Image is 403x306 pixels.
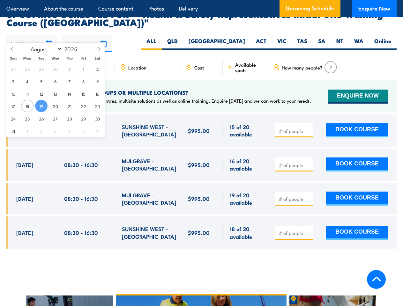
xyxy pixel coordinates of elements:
span: August 30, 2025 [91,112,104,125]
span: $995.00 [188,161,210,168]
span: Tue [34,56,49,60]
span: August 16, 2025 [91,87,104,100]
label: SA [313,37,331,50]
button: BOOK COURSE [326,123,388,137]
span: September 1, 2025 [21,125,34,137]
input: # of people [279,128,311,134]
span: August 7, 2025 [63,75,76,87]
span: August 25, 2025 [21,112,34,125]
span: August 22, 2025 [77,100,90,112]
span: Thu [63,56,77,60]
span: August 27, 2025 [49,112,62,125]
input: Year [62,45,83,53]
button: BOOK COURSE [326,192,388,206]
label: Online [369,37,397,50]
label: ACT [250,37,272,50]
span: Location [128,65,146,70]
span: August 26, 2025 [35,112,48,125]
span: September 2, 2025 [35,125,48,137]
span: August 12, 2025 [35,87,48,100]
span: July 28, 2025 [21,62,34,75]
span: $995.00 [188,127,210,134]
span: August 10, 2025 [7,87,19,100]
span: August 23, 2025 [91,100,104,112]
button: BOOK COURSE [326,157,388,171]
span: August 11, 2025 [21,87,34,100]
label: TAS [292,37,313,50]
span: 16 of 20 available [230,157,261,172]
span: MULGRAVE - [GEOGRAPHIC_DATA] [122,191,176,206]
span: July 31, 2025 [63,62,76,75]
span: SUNSHINE WEST - [GEOGRAPHIC_DATA] [122,123,176,138]
span: Wed [49,56,63,60]
span: August 24, 2025 [7,112,19,125]
span: September 4, 2025 [63,125,76,137]
span: August 19, 2025 [35,100,48,112]
span: August 15, 2025 [77,87,90,100]
span: August 8, 2025 [77,75,90,87]
span: August 5, 2025 [35,75,48,87]
span: August 21, 2025 [63,100,76,112]
span: September 5, 2025 [77,125,90,137]
span: September 3, 2025 [49,125,62,137]
span: August 14, 2025 [63,87,76,100]
select: Month [28,45,63,53]
span: August 3, 2025 [7,75,19,87]
label: [GEOGRAPHIC_DATA] [183,37,250,50]
label: ALL [141,37,162,50]
span: [DATE] [16,161,33,168]
input: # of people [279,230,311,236]
span: MULGRAVE - [GEOGRAPHIC_DATA] [122,157,176,172]
label: NT [331,37,349,50]
span: Available spots [235,62,264,73]
span: August 18, 2025 [21,100,34,112]
span: 15 of 20 available [230,123,261,138]
span: Sat [91,56,105,60]
span: July 30, 2025 [49,62,62,75]
span: $995.00 [188,195,210,202]
span: August 1, 2025 [77,62,90,75]
label: VIC [272,37,292,50]
label: QLD [162,37,183,50]
span: July 27, 2025 [7,62,19,75]
span: 18 of 20 available [230,225,261,240]
span: August 20, 2025 [49,100,62,112]
span: August 28, 2025 [63,112,76,125]
span: August 17, 2025 [7,100,19,112]
input: # of people [279,162,311,168]
span: August 31, 2025 [7,125,19,137]
span: 08:30 - 16:30 [64,229,98,236]
span: 19 of 20 available [230,191,261,206]
button: ENQUIRE NOW [328,90,388,104]
span: August 13, 2025 [49,87,62,100]
span: 08:30 - 16:30 [64,195,98,202]
span: September 6, 2025 [91,125,104,137]
span: Fri [77,56,91,60]
button: BOOK COURSE [326,226,388,240]
h4: NEED TRAINING FOR LARGER GROUPS OR MULTIPLE LOCATIONS? [16,89,311,96]
p: We offer onsite training, training at our centres, multisite solutions as well as online training... [16,98,311,104]
span: [DATE] [16,229,33,236]
input: To date [62,35,112,52]
input: # of people [279,196,311,202]
span: How many people? [282,65,323,70]
span: $995.00 [188,229,210,236]
span: 08:30 - 16:30 [64,161,98,168]
span: August 6, 2025 [49,75,62,87]
span: SUNSHINE WEST - [GEOGRAPHIC_DATA] [122,225,176,240]
span: [DATE] [16,195,33,202]
span: August 29, 2025 [77,112,90,125]
h2: UPCOMING SCHEDULE FOR - "Health & Safety Representatives Initial OHS Training Course ([GEOGRAPHIC... [6,10,397,26]
span: Sun [6,56,20,60]
span: August 9, 2025 [91,75,104,87]
span: Mon [20,56,34,60]
span: August 2, 2025 [91,62,104,75]
input: From date [6,35,57,52]
span: July 29, 2025 [35,62,48,75]
span: Cost [194,65,204,70]
span: August 4, 2025 [21,75,34,87]
label: WA [349,37,369,50]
